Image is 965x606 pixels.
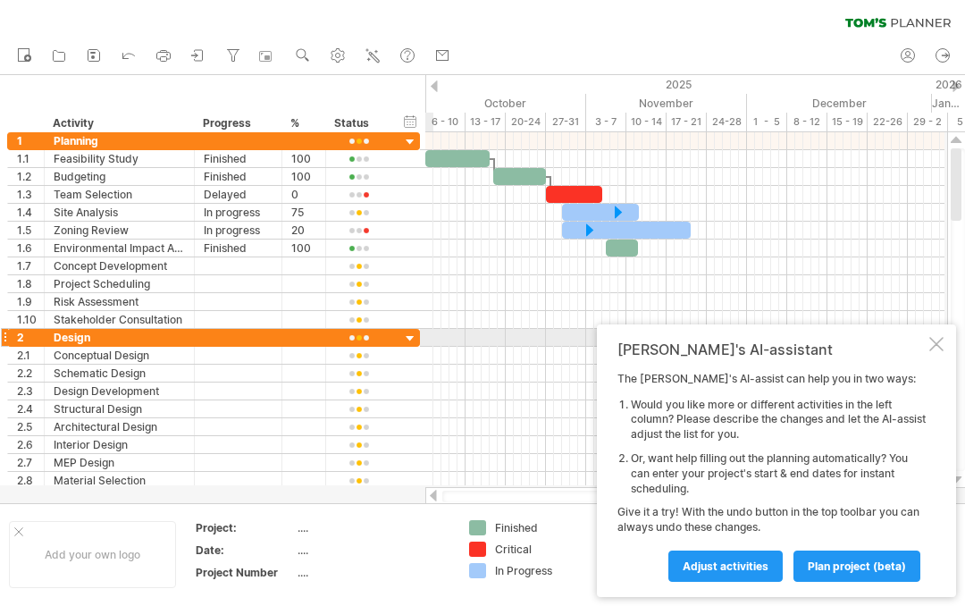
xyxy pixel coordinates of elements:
[298,565,448,580] div: ....
[204,204,273,221] div: In progress
[17,454,44,471] div: 2.7
[54,400,185,417] div: Structural Design
[631,451,926,496] li: Or, want help filling out the planning automatically? You can enter your project's start & end da...
[667,113,707,131] div: 17 - 21
[668,551,783,582] a: Adjust activities
[204,150,273,167] div: Finished
[54,383,185,400] div: Design Development
[53,114,184,132] div: Activity
[291,150,316,167] div: 100
[17,168,44,185] div: 1.2
[747,113,787,131] div: 1 - 5
[54,257,185,274] div: Concept Development
[466,113,506,131] div: 13 - 17
[626,113,667,131] div: 10 - 14
[290,114,315,132] div: %
[17,275,44,292] div: 1.8
[631,398,926,442] li: Would you like more or different activities in the left column? Please describe the changes and l...
[291,168,316,185] div: 100
[204,186,273,203] div: Delayed
[54,168,185,185] div: Budgeting
[617,372,926,581] div: The [PERSON_NAME]'s AI-assist can help you in two ways: Give it a try! With the undo button in th...
[291,186,316,203] div: 0
[495,563,592,578] div: In Progress
[298,520,448,535] div: ....
[291,204,316,221] div: 75
[17,329,44,346] div: 2
[54,472,185,489] div: Material Selection
[808,560,906,573] span: plan project (beta)
[586,94,747,113] div: November 2025
[586,113,626,131] div: 3 - 7
[54,365,185,382] div: Schematic Design
[196,565,294,580] div: Project Number
[17,347,44,364] div: 2.1
[54,275,185,292] div: Project Scheduling
[17,186,44,203] div: 1.3
[17,311,44,328] div: 1.10
[747,94,932,113] div: December 2025
[298,543,448,558] div: ....
[17,222,44,239] div: 1.5
[17,257,44,274] div: 1.7
[54,150,185,167] div: Feasibility Study
[495,520,592,535] div: Finished
[54,329,185,346] div: Design
[787,113,827,131] div: 8 - 12
[17,400,44,417] div: 2.4
[495,542,592,557] div: Critical
[204,168,273,185] div: Finished
[54,293,185,310] div: Risk Assessment
[54,454,185,471] div: MEP Design
[17,240,44,257] div: 1.6
[204,222,273,239] div: In progress
[203,114,272,132] div: Progress
[617,341,926,358] div: [PERSON_NAME]'s AI-assistant
[17,150,44,167] div: 1.1
[17,365,44,382] div: 2.2
[793,551,920,582] a: plan project (beta)
[908,113,948,131] div: 29 - 2
[291,222,316,239] div: 20
[868,113,908,131] div: 22-26
[291,240,316,257] div: 100
[334,114,382,132] div: Status
[683,560,768,573] span: Adjust activities
[17,418,44,435] div: 2.5
[54,436,185,453] div: Interior Design
[17,293,44,310] div: 1.9
[546,113,586,131] div: 27-31
[827,113,868,131] div: 15 - 19
[54,204,185,221] div: Site Analysis
[17,436,44,453] div: 2.6
[17,132,44,149] div: 1
[17,383,44,400] div: 2.3
[54,240,185,257] div: Environmental Impact Assessment
[54,222,185,239] div: Zoning Review
[506,113,546,131] div: 20-24
[17,204,44,221] div: 1.4
[196,543,294,558] div: Date:
[9,521,176,588] div: Add your own logo
[401,94,586,113] div: October 2025
[54,186,185,203] div: Team Selection
[54,311,185,328] div: Stakeholder Consultation
[425,113,466,131] div: 6 - 10
[54,347,185,364] div: Conceptual Design
[707,113,747,131] div: 24-28
[204,240,273,257] div: Finished
[54,418,185,435] div: Architectural Design
[17,472,44,489] div: 2.8
[54,132,185,149] div: Planning
[196,520,294,535] div: Project:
